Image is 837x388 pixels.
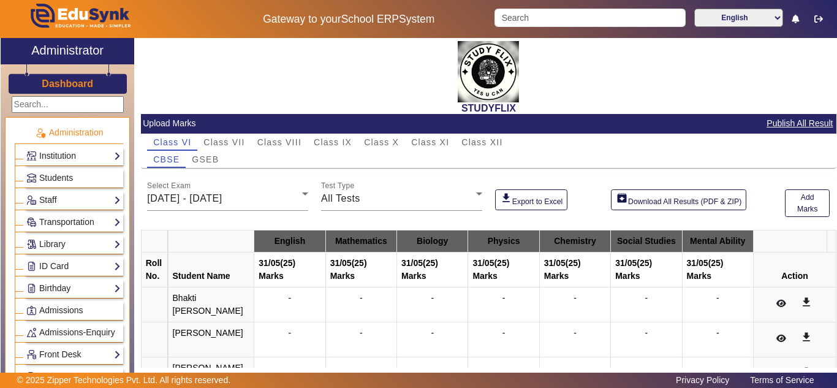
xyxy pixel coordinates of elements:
[141,114,836,134] mat-card-header: Upload Marks
[39,305,83,315] span: Admissions
[611,253,682,287] th: 31/05
[147,193,222,204] span: [DATE] - [DATE]
[500,192,512,204] mat-icon: download
[141,102,836,114] h2: STUDYFLIX
[397,253,468,287] th: 31/05
[611,230,682,253] th: Social Studies
[574,363,577,373] span: -
[468,230,539,253] th: Physics
[289,293,292,303] span: -
[502,293,506,303] span: -
[744,372,820,388] a: Terms of Service
[280,258,295,268] span: (25)
[26,171,121,185] a: Students
[645,328,648,338] span: -
[800,366,812,378] mat-icon: get_app
[360,293,363,303] span: -
[26,325,121,340] a: Admissions-Enquiry
[12,96,124,113] input: Search...
[397,230,468,253] th: Biology
[216,13,482,26] h5: Gateway to your System
[259,270,320,283] div: Marks
[495,189,567,210] button: Export to Excel
[401,270,463,283] div: Marks
[364,138,399,146] span: Class X
[411,138,449,146] span: Class XI
[645,363,648,373] span: -
[753,253,836,287] th: Action
[539,253,610,287] th: 31/05
[360,363,363,373] span: -
[330,270,392,283] div: Marks
[27,306,36,315] img: Admissions.png
[716,293,719,303] span: -
[27,328,36,337] img: Behavior-reports.png
[17,374,231,387] p: © 2025 Zipper Technologies Pvt. Ltd. All rights reserved.
[153,155,180,164] span: CBSE
[687,270,749,283] div: Marks
[431,363,434,373] span: -
[800,331,812,343] mat-icon: get_app
[785,189,830,218] button: Add Marks
[716,328,719,338] span: -
[352,258,367,268] span: (25)
[494,258,509,268] span: (25)
[203,138,244,146] span: Class VII
[257,138,301,146] span: Class VIII
[494,9,685,27] input: Search
[254,253,325,287] th: 31/05
[615,270,677,283] div: Marks
[168,253,254,287] th: Student Name
[682,230,753,253] th: Mental Ability
[360,328,363,338] span: -
[574,293,577,303] span: -
[31,43,104,58] h2: Administrator
[15,126,123,139] p: Administration
[431,293,434,303] span: -
[637,258,652,268] span: (25)
[645,293,648,303] span: -
[616,192,628,204] mat-icon: archive
[708,258,724,268] span: (25)
[168,287,254,322] td: Bhakti [PERSON_NAME]
[566,258,581,268] span: (25)
[141,253,168,287] th: Roll No.
[341,13,399,25] span: School ERP
[458,41,519,102] img: 71dce94a-bed6-4ff3-a9ed-96170f5a9cb7
[472,270,534,283] div: Marks
[325,230,396,253] th: Mathematics
[800,296,812,308] mat-icon: get_app
[468,253,539,287] th: 31/05
[289,328,292,338] span: -
[168,322,254,357] td: [PERSON_NAME]
[35,127,46,139] img: Administration.png
[502,328,506,338] span: -
[314,138,352,146] span: Class IX
[461,138,502,146] span: Class XII
[153,138,191,146] span: Class VI
[611,189,746,210] button: Download All Results (PDF & ZIP)
[431,328,434,338] span: -
[289,363,292,373] span: -
[192,155,219,164] span: GSEB
[670,372,735,388] a: Privacy Policy
[502,363,506,373] span: -
[42,78,93,89] h3: Dashboard
[321,182,355,190] mat-label: Test Type
[26,303,121,318] a: Admissions
[544,270,606,283] div: Marks
[574,328,577,338] span: -
[1,38,134,64] a: Administrator
[765,116,834,131] button: Publish All Result
[41,77,94,90] a: Dashboard
[716,363,719,373] span: -
[423,258,438,268] span: (25)
[27,173,36,183] img: Students.png
[254,230,325,253] th: English
[325,253,396,287] th: 31/05
[539,230,610,253] th: Chemistry
[682,253,753,287] th: 31/05
[321,193,360,204] span: All Tests
[147,182,191,190] mat-label: Select Exam
[39,173,73,183] span: Students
